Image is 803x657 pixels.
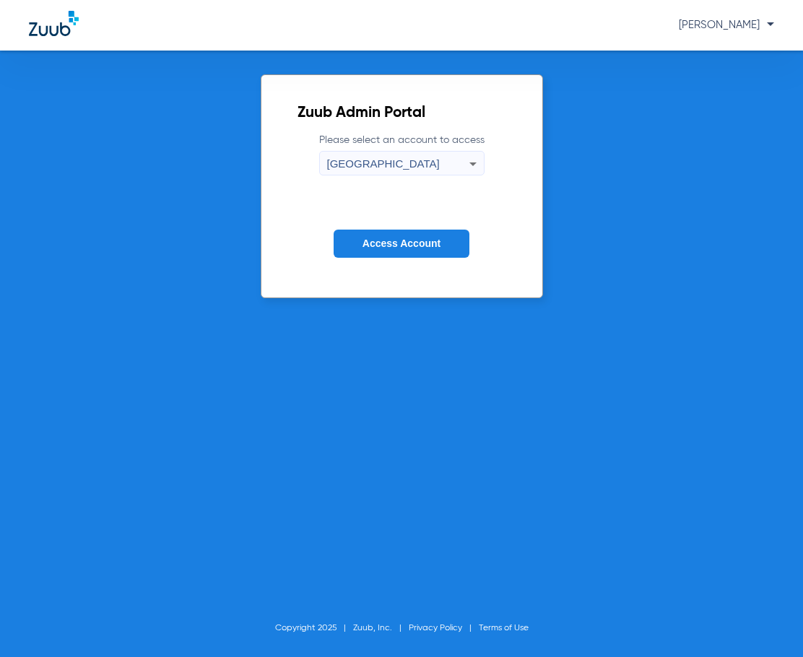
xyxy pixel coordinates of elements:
[353,621,409,635] li: Zuub, Inc.
[319,133,485,175] label: Please select an account to access
[327,157,440,170] span: [GEOGRAPHIC_DATA]
[29,11,79,36] img: Zuub Logo
[479,624,529,632] a: Terms of Use
[275,621,353,635] li: Copyright 2025
[298,106,506,121] h2: Zuub Admin Portal
[409,624,462,632] a: Privacy Policy
[363,238,440,249] span: Access Account
[334,230,469,258] button: Access Account
[679,19,774,30] span: [PERSON_NAME]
